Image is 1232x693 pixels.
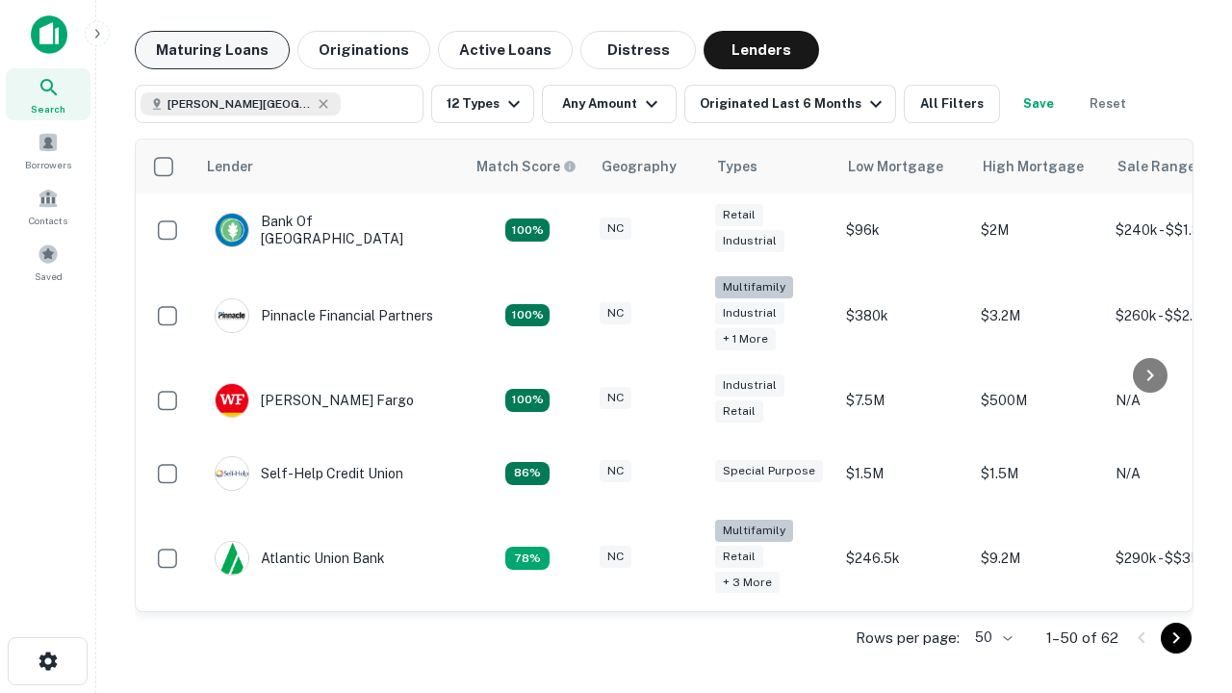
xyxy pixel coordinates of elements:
[476,156,577,177] div: Capitalize uses an advanced AI algorithm to match your search with the best lender. The match sco...
[836,437,971,510] td: $1.5M
[700,92,887,115] div: Originated Last 6 Months
[1008,85,1069,123] button: Save your search to get updates of matches that match your search criteria.
[505,389,550,412] div: Matching Properties: 14, hasApolloMatch: undefined
[207,155,253,178] div: Lender
[967,624,1015,652] div: 50
[971,437,1106,510] td: $1.5M
[216,214,248,246] img: picture
[600,302,631,324] div: NC
[856,627,960,650] p: Rows per page:
[6,180,90,232] a: Contacts
[971,364,1106,437] td: $500M
[465,140,590,193] th: Capitalize uses an advanced AI algorithm to match your search with the best lender. The match sco...
[135,31,290,69] button: Maturing Loans
[505,218,550,242] div: Matching Properties: 14, hasApolloMatch: undefined
[971,267,1106,364] td: $3.2M
[215,456,403,491] div: Self-help Credit Union
[717,155,757,178] div: Types
[216,542,248,575] img: picture
[715,460,823,482] div: Special Purpose
[715,520,793,542] div: Multifamily
[715,204,763,226] div: Retail
[715,572,780,594] div: + 3 more
[600,387,631,409] div: NC
[1117,155,1195,178] div: Sale Range
[715,230,784,252] div: Industrial
[715,546,763,568] div: Retail
[6,236,90,288] a: Saved
[438,31,573,69] button: Active Loans
[715,400,763,423] div: Retail
[297,31,430,69] button: Originations
[715,302,784,324] div: Industrial
[836,267,971,364] td: $380k
[35,269,63,284] span: Saved
[602,155,677,178] div: Geography
[431,85,534,123] button: 12 Types
[600,460,631,482] div: NC
[215,213,446,247] div: Bank Of [GEOGRAPHIC_DATA]
[505,547,550,570] div: Matching Properties: 10, hasApolloMatch: undefined
[904,85,1000,123] button: All Filters
[715,276,793,298] div: Multifamily
[215,298,433,333] div: Pinnacle Financial Partners
[715,328,776,350] div: + 1 more
[704,31,819,69] button: Lenders
[542,85,677,123] button: Any Amount
[590,140,706,193] th: Geography
[1077,85,1139,123] button: Reset
[195,140,465,193] th: Lender
[684,85,896,123] button: Originated Last 6 Months
[1046,627,1118,650] p: 1–50 of 62
[476,156,573,177] h6: Match Score
[505,462,550,485] div: Matching Properties: 11, hasApolloMatch: undefined
[580,31,696,69] button: Distress
[971,510,1106,607] td: $9.2M
[836,364,971,437] td: $7.5M
[836,510,971,607] td: $246.5k
[216,384,248,417] img: picture
[1136,477,1232,570] iframe: Chat Widget
[215,541,385,576] div: Atlantic Union Bank
[505,304,550,327] div: Matching Properties: 23, hasApolloMatch: undefined
[706,140,836,193] th: Types
[836,140,971,193] th: Low Mortgage
[29,213,67,228] span: Contacts
[216,299,248,332] img: picture
[836,193,971,267] td: $96k
[25,157,71,172] span: Borrowers
[31,101,65,116] span: Search
[6,124,90,176] a: Borrowers
[31,15,67,54] img: capitalize-icon.png
[983,155,1084,178] div: High Mortgage
[715,374,784,397] div: Industrial
[848,155,943,178] div: Low Mortgage
[1161,623,1192,654] button: Go to next page
[971,193,1106,267] td: $2M
[216,457,248,490] img: picture
[215,383,414,418] div: [PERSON_NAME] Fargo
[167,95,312,113] span: [PERSON_NAME][GEOGRAPHIC_DATA], [GEOGRAPHIC_DATA]
[971,140,1106,193] th: High Mortgage
[6,68,90,120] a: Search
[600,546,631,568] div: NC
[600,218,631,240] div: NC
